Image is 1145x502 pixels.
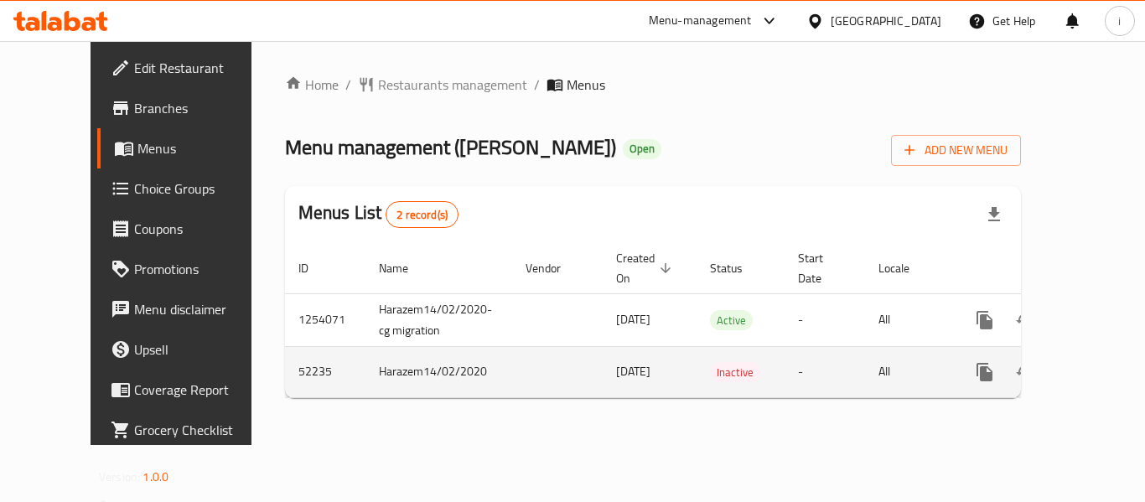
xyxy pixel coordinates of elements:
span: Open [623,142,661,156]
td: All [865,293,951,346]
button: Change Status [1005,352,1045,392]
button: Change Status [1005,300,1045,340]
span: Promotions [134,259,268,279]
a: Promotions [97,249,282,289]
span: Edit Restaurant [134,58,268,78]
div: Total records count [386,201,459,228]
td: 1254071 [285,293,365,346]
div: Menu-management [649,11,752,31]
span: Menus [137,138,268,158]
span: [DATE] [616,360,650,382]
a: Branches [97,88,282,128]
span: Menus [567,75,605,95]
td: Harazem14/02/2020-cg migration [365,293,512,346]
h2: Menus List [298,200,459,228]
td: All [865,346,951,397]
a: Coverage Report [97,370,282,410]
td: - [785,293,865,346]
a: Choice Groups [97,168,282,209]
span: Menu management ( [PERSON_NAME] ) [285,128,616,166]
span: Locale [878,258,931,278]
span: ID [298,258,330,278]
div: Export file [974,194,1014,235]
td: 52235 [285,346,365,397]
button: more [965,300,1005,340]
td: - [785,346,865,397]
div: [GEOGRAPHIC_DATA] [831,12,941,30]
div: Active [710,310,753,330]
td: Harazem14/02/2020 [365,346,512,397]
a: Grocery Checklist [97,410,282,450]
span: 1.0.0 [142,466,168,488]
span: Restaurants management [378,75,527,95]
span: Status [710,258,764,278]
span: Branches [134,98,268,118]
span: Menu disclaimer [134,299,268,319]
div: Open [623,139,661,159]
span: Active [710,311,753,330]
span: Version: [99,466,140,488]
span: Name [379,258,430,278]
table: enhanced table [285,243,1139,398]
span: Upsell [134,339,268,360]
span: Vendor [526,258,583,278]
span: Inactive [710,363,760,382]
button: more [965,352,1005,392]
span: 2 record(s) [386,207,458,223]
span: Grocery Checklist [134,420,268,440]
a: Menu disclaimer [97,289,282,329]
span: [DATE] [616,308,650,330]
span: Coverage Report [134,380,268,400]
a: Upsell [97,329,282,370]
span: Add New Menu [904,140,1008,161]
nav: breadcrumb [285,75,1021,95]
span: Coupons [134,219,268,239]
a: Home [285,75,339,95]
li: / [534,75,540,95]
a: Restaurants management [358,75,527,95]
a: Coupons [97,209,282,249]
span: i [1118,12,1121,30]
span: Created On [616,248,676,288]
li: / [345,75,351,95]
span: Start Date [798,248,845,288]
a: Edit Restaurant [97,48,282,88]
span: Choice Groups [134,179,268,199]
a: Menus [97,128,282,168]
button: Add New Menu [891,135,1021,166]
th: Actions [951,243,1139,294]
